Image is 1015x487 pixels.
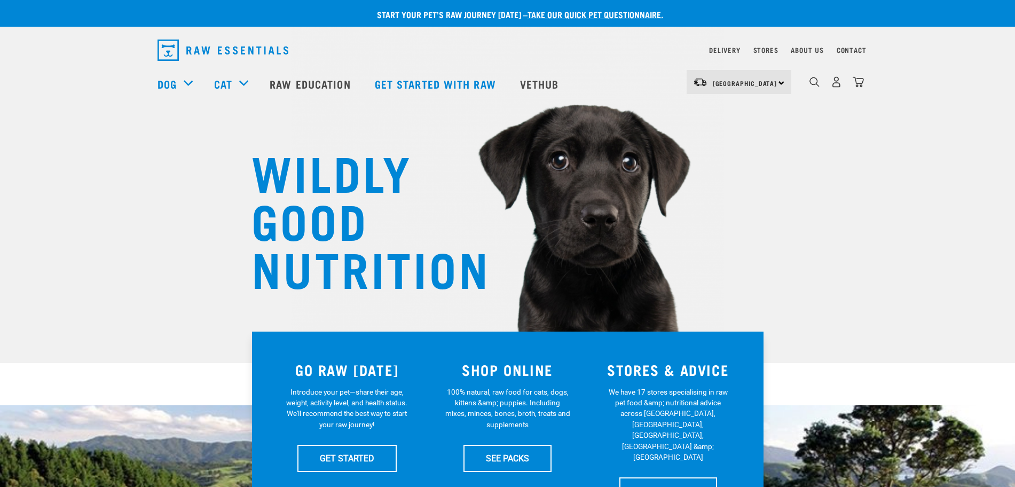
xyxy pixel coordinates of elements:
[709,48,740,52] a: Delivery
[434,362,581,378] h3: SHOP ONLINE
[831,76,842,88] img: user.png
[594,362,742,378] h3: STORES & ADVICE
[837,48,867,52] a: Contact
[251,147,465,291] h1: WILDLY GOOD NUTRITION
[284,387,410,430] p: Introduce your pet—share their age, weight, activity level, and health status. We'll recommend th...
[853,76,864,88] img: home-icon@2x.png
[528,12,663,17] a: take our quick pet questionnaire.
[753,48,778,52] a: Stores
[791,48,823,52] a: About Us
[364,62,509,105] a: Get started with Raw
[149,35,867,65] nav: dropdown navigation
[273,362,421,378] h3: GO RAW [DATE]
[693,77,707,87] img: van-moving.png
[605,387,731,463] p: We have 17 stores specialising in raw pet food &amp; nutritional advice across [GEOGRAPHIC_DATA],...
[509,62,572,105] a: Vethub
[713,81,777,85] span: [GEOGRAPHIC_DATA]
[809,77,820,87] img: home-icon-1@2x.png
[259,62,364,105] a: Raw Education
[214,76,232,92] a: Cat
[297,445,397,472] a: GET STARTED
[158,76,177,92] a: Dog
[463,445,552,472] a: SEE PACKS
[158,40,288,61] img: Raw Essentials Logo
[445,387,570,430] p: 100% natural, raw food for cats, dogs, kittens &amp; puppies. Including mixes, minces, bones, bro...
